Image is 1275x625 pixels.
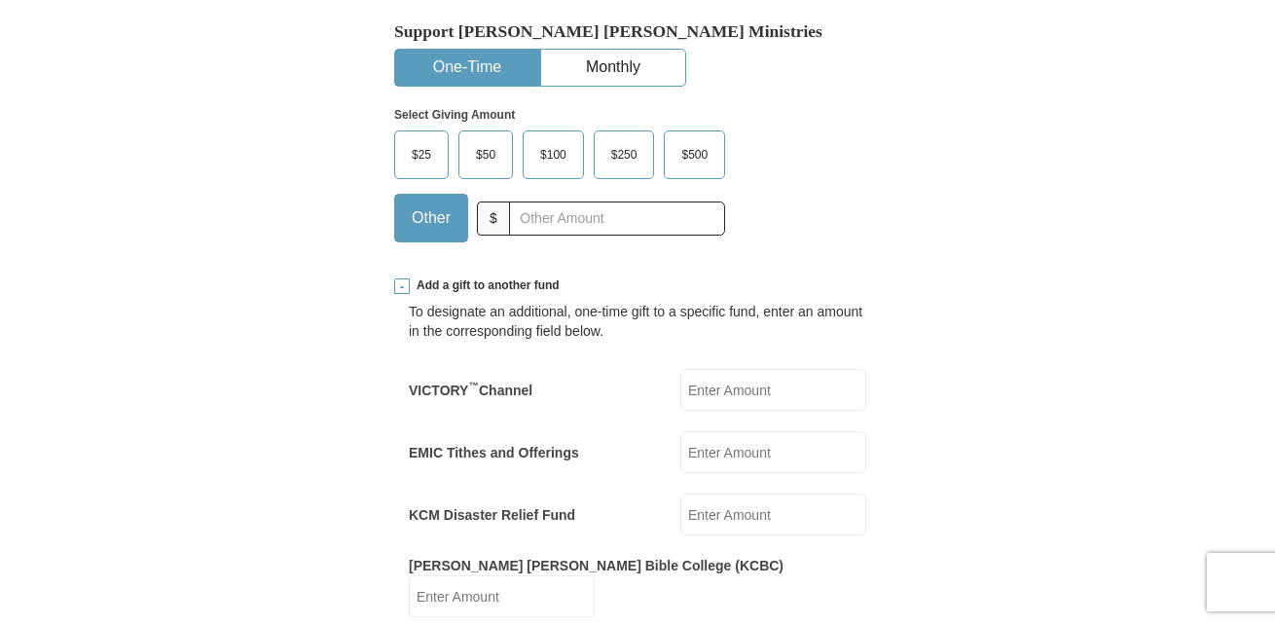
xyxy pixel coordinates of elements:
[466,140,505,169] span: $50
[680,431,866,473] input: Enter Amount
[394,21,881,42] h5: Support [PERSON_NAME] [PERSON_NAME] Ministries
[672,140,717,169] span: $500
[402,140,441,169] span: $25
[394,108,515,122] strong: Select Giving Amount
[509,202,725,236] input: Other Amount
[410,277,560,294] span: Add a gift to another fund
[680,369,866,411] input: Enter Amount
[409,381,532,400] label: VICTORY Channel
[541,50,685,86] button: Monthly
[409,505,575,525] label: KCM Disaster Relief Fund
[402,203,460,233] span: Other
[468,380,479,391] sup: ™
[395,50,539,86] button: One-Time
[409,302,866,341] div: To designate an additional, one-time gift to a specific fund, enter an amount in the correspondin...
[409,443,579,462] label: EMIC Tithes and Offerings
[530,140,576,169] span: $100
[409,575,595,617] input: Enter Amount
[680,494,866,535] input: Enter Amount
[477,202,510,236] span: $
[601,140,647,169] span: $250
[409,556,783,575] label: [PERSON_NAME] [PERSON_NAME] Bible College (KCBC)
